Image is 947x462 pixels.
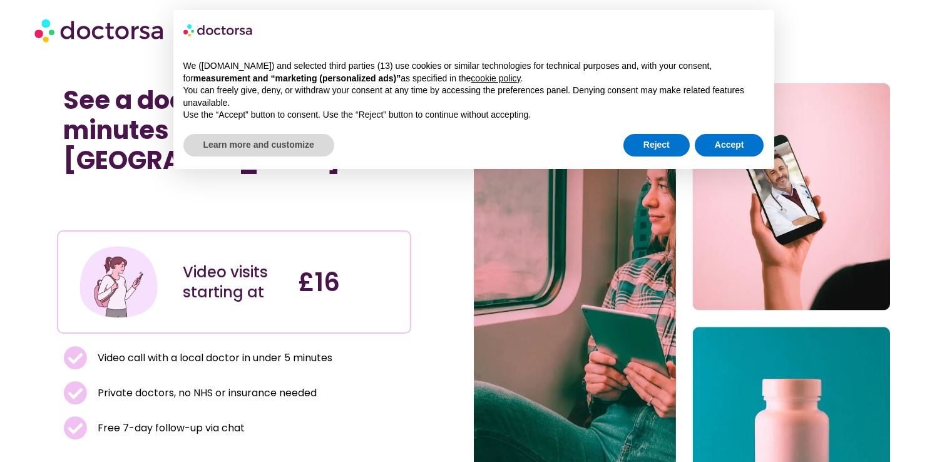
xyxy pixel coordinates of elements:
[183,85,764,109] p: You can freely give, deny, or withdraw your consent at any time by accessing the preferences pane...
[63,203,405,218] iframe: Customer reviews powered by Trustpilot
[623,134,690,157] button: Reject
[95,384,317,402] span: Private doctors, no NHS or insurance needed
[63,85,405,175] h1: See a doctor online in minutes in [GEOGRAPHIC_DATA]
[63,188,251,203] iframe: Customer reviews powered by Trustpilot
[298,267,401,297] h4: £16
[193,73,401,83] strong: measurement and “marketing (personalized ads)”
[183,262,285,302] div: Video visits starting at
[471,73,520,83] a: cookie policy
[95,419,245,437] span: Free 7-day follow-up via chat
[183,20,253,40] img: logo
[695,134,764,157] button: Accept
[95,349,332,367] span: Video call with a local doctor in under 5 minutes
[183,60,764,85] p: We ([DOMAIN_NAME]) and selected third parties (13) use cookies or similar technologies for techni...
[183,134,334,157] button: Learn more and customize
[183,109,764,121] p: Use the “Accept” button to consent. Use the “Reject” button to continue without accepting.
[78,241,160,323] img: Illustration depicting a young woman in a casual outfit, engaged with her smartphone. She has a p...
